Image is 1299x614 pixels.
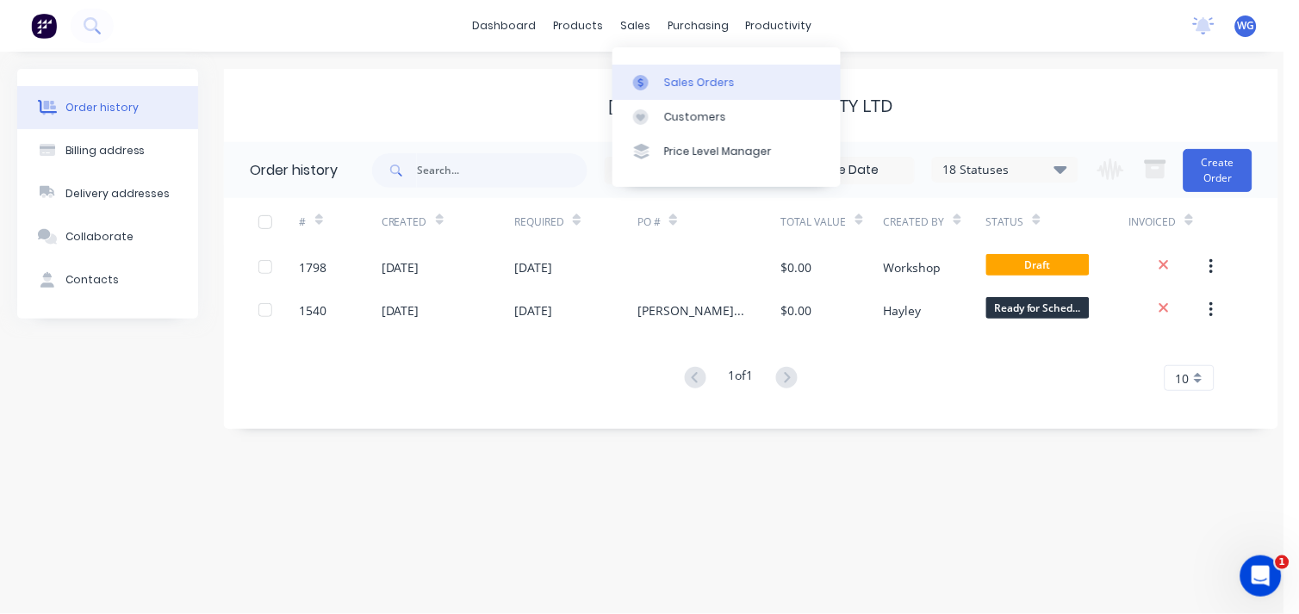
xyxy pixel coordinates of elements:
span: 10 [1176,369,1190,388]
input: Search... [417,153,587,188]
div: Price Level Manager [664,144,772,159]
div: Order history [65,100,139,115]
a: Sales Orders [612,65,841,99]
button: Billing address [17,129,198,172]
div: Created By [884,198,986,245]
span: Ready for Sched... [986,297,1090,319]
div: [PERSON_NAME] [DATE] [637,301,747,319]
button: Delivery addresses [17,172,198,215]
div: Order history [250,160,338,181]
div: [DATE] [514,258,552,276]
div: Contacts [65,272,119,288]
div: 1798 [300,258,327,276]
div: Collaborate [65,229,134,245]
input: Invoice Date [769,158,914,183]
span: Draft [986,254,1090,276]
div: Total Value [781,198,884,245]
div: [DATE] [514,301,552,319]
div: Created [382,198,515,245]
div: Customers [664,109,726,125]
div: [DATE] [382,258,420,276]
div: Billing address [65,143,146,158]
a: Price Level Manager [612,134,841,169]
div: Workshop [884,258,942,276]
div: Created [382,214,427,230]
a: Customers [612,100,841,134]
div: 1540 [300,301,327,319]
div: [PERSON_NAME] Farming Pty Ltd [609,96,894,116]
div: Status [986,198,1130,245]
input: Order Date [606,158,750,183]
div: # [300,214,307,230]
button: Create Order [1184,149,1252,192]
div: PO # [637,214,661,230]
div: Invoiced [1129,198,1211,245]
div: # [300,198,382,245]
span: 1 [1276,555,1290,569]
a: dashboard [463,13,544,39]
div: Delivery addresses [65,186,171,202]
div: $0.00 [781,301,812,319]
div: Required [514,198,637,245]
div: PO # [637,198,781,245]
div: Required [514,214,564,230]
div: Hayley [884,301,922,319]
button: Contacts [17,258,198,301]
img: Factory [31,13,57,39]
div: $0.00 [781,258,812,276]
div: Created By [884,214,945,230]
iframe: Intercom live chat [1240,555,1282,597]
div: productivity [737,13,821,39]
div: products [544,13,612,39]
div: Status [986,214,1024,230]
div: Total Value [781,214,847,230]
span: WG [1238,18,1255,34]
div: 1 of 1 [729,366,754,391]
button: Collaborate [17,215,198,258]
div: Sales Orders [664,75,735,90]
div: purchasing [659,13,737,39]
div: [DATE] [382,301,420,319]
div: 18 Statuses [933,160,1078,179]
div: sales [612,13,659,39]
div: Invoiced [1129,214,1177,230]
button: Order history [17,86,198,129]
